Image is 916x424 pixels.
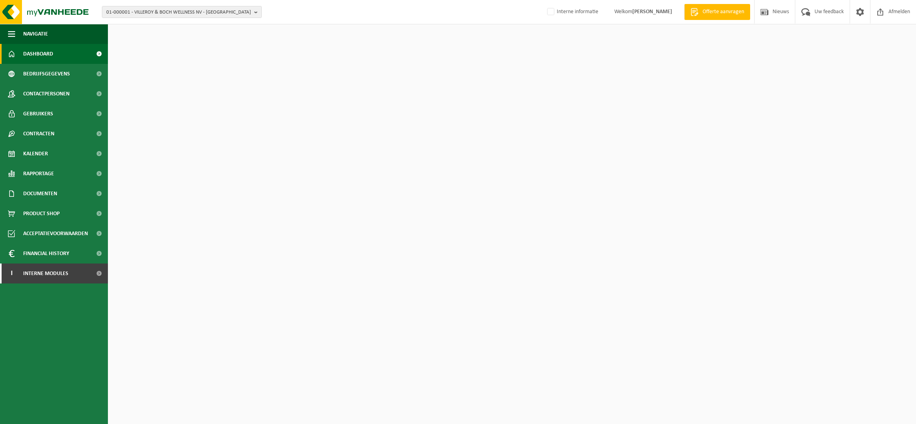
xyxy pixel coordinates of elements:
[23,124,54,144] span: Contracten
[701,8,746,16] span: Offerte aanvragen
[23,184,57,204] span: Documenten
[23,104,53,124] span: Gebruikers
[23,144,48,164] span: Kalender
[23,164,54,184] span: Rapportage
[23,64,70,84] span: Bedrijfsgegevens
[106,6,251,18] span: 01-000001 - VILLEROY & BOCH WELLNESS NV - [GEOGRAPHIC_DATA]
[632,9,672,15] strong: [PERSON_NAME]
[23,204,60,224] span: Product Shop
[23,24,48,44] span: Navigatie
[23,44,53,64] span: Dashboard
[102,6,262,18] button: 01-000001 - VILLEROY & BOCH WELLNESS NV - [GEOGRAPHIC_DATA]
[546,6,598,18] label: Interne informatie
[23,224,88,244] span: Acceptatievoorwaarden
[23,264,68,283] span: Interne modules
[23,244,69,264] span: Financial History
[8,264,15,283] span: I
[684,4,750,20] a: Offerte aanvragen
[23,84,70,104] span: Contactpersonen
